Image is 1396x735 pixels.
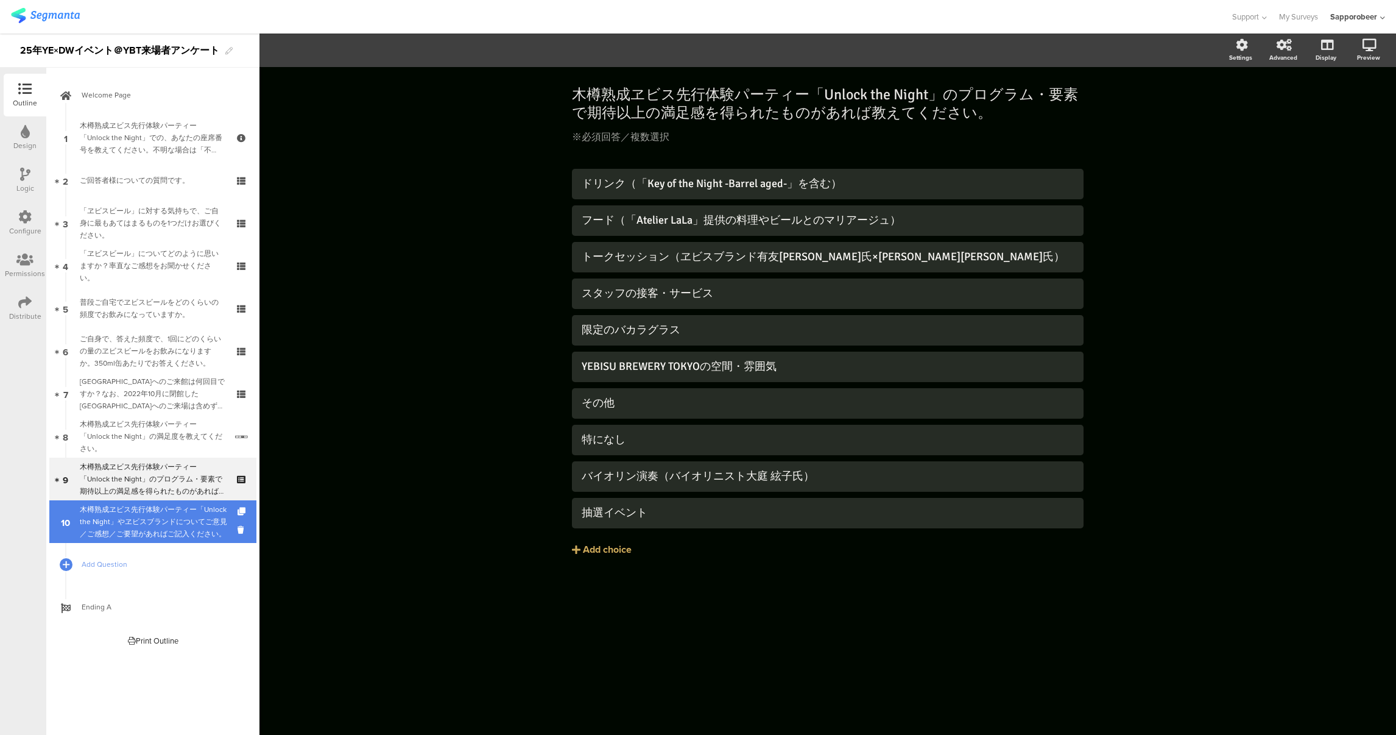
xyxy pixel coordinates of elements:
[80,174,225,186] div: ご回答者様についての質問です。
[1269,53,1297,62] div: Advanced
[582,433,1074,447] div: 特になし
[49,116,256,159] a: 1 木樽熟成ヱビス先行体験パーティー「Unlock the Night」での、あなたの座席番号を教えてください。不明な場合は「不明」とお答えください。
[49,415,256,458] a: 8 木樽熟成ヱビス先行体験パーティー「Unlock the Night」の満足度を教えてください。
[61,515,70,528] span: 10
[11,8,80,23] img: segmanta logo
[80,247,225,284] div: 「ヱビスビール」についてどのように思いますか？率直なご感想をお聞かせください。
[63,174,68,187] span: 2
[238,508,248,516] i: Duplicate
[63,472,68,486] span: 9
[582,250,1074,264] div: トークセッション（ヱビスブランド有友[PERSON_NAME]氏×[PERSON_NAME][PERSON_NAME]氏）
[16,183,34,194] div: Logic
[82,558,238,570] span: Add Question
[63,387,68,400] span: 7
[1330,11,1377,23] div: Sapporobeer
[49,244,256,287] a: 4 「ヱビスビール」についてどのように思いますか？率直なご感想をお聞かせください。
[82,601,238,613] span: Ending A
[128,635,178,647] div: Print Outline
[64,131,68,144] span: 1
[49,458,256,500] a: 9 木樽熟成ヱビス先行体験パーティー「Unlock the Night」のプログラム・要素で期待以上の満足感を得られたものがあれば教えてください。
[80,205,225,241] div: 「ヱビスビール」に対する気持ちで、ご自身に最もあてはまるものを1つだけお選びください。
[572,85,1084,122] p: 木樽熟成ヱビス先行体験パーティー「Unlock the Night」のプログラム・要素で期待以上の満足感を得られたものがあれば教えてください。
[582,323,1074,337] div: 限定のバカラグラス
[80,333,225,369] div: ご自身で、答えた頻度で、1回にどのくらいの量のヱビスビールをお飲みになりますか。350ml缶あたりでお答えください。
[49,586,256,628] a: Ending A
[49,330,256,372] a: 6 ご自身で、答えた頻度で、1回にどのくらいの量のヱビスビールをお飲みになりますか。350ml缶あたりでお答えください。
[82,89,238,101] span: Welcome Page
[20,41,219,60] div: 25年YE×DWイベント＠YBT来場者アンケート
[63,302,68,315] span: 5
[582,177,1074,191] div: ドリンク（「Key of the Night -Barrel aged-」を含む）
[80,119,225,156] div: 木樽熟成ヱビス先行体験パーティー「Unlock the Night」での、あなたの座席番号を教えてください。不明な場合は「不明」とお答えください。
[49,287,256,330] a: 5 普段ご自宅でヱビスビールをどのくらいの頻度でお飲みになっていますか。
[80,418,226,455] div: 木樽熟成ヱビス先行体験パーティー「Unlock the Night」の満足度を教えてください。
[1232,11,1259,23] span: Support
[582,506,1074,520] div: 抽選イベント
[1357,53,1380,62] div: Preview
[9,311,41,322] div: Distribute
[80,296,225,321] div: 普段ご自宅でヱビスビールをどのくらいの頻度でお飲みになっていますか。
[582,213,1074,227] div: フード（「Atelier LaLa」提供の料理やビールとのマリアージュ）
[582,469,1074,483] div: バイオリン演奏（バイオリニスト大庭 絃子氏）
[13,98,37,108] div: Outline
[5,268,45,279] div: Permissions
[80,503,230,540] div: 木樽熟成ヱビス先行体験パーティー「Unlock the Night」やヱビスブランドについてご意見／ご感想／ご要望があればご記入ください。
[572,534,1084,565] button: Add choice
[582,360,1074,374] div: YEBISU BREWERY TOKYOの空間・雰囲気
[49,372,256,415] a: 7 [GEOGRAPHIC_DATA]へのご来館は何回目ですか？なお、2022年10月に閉館した[GEOGRAPHIC_DATA]へのご来場は含めずにお答えください。
[582,396,1074,410] div: その他
[49,74,256,116] a: Welcome Page
[582,286,1074,300] div: スタッフの接客・サービス
[63,430,68,443] span: 8
[49,159,256,202] a: 2 ご回答者様についての質問です。
[49,202,256,244] a: 3 「ヱビスビール」に対する気持ちで、ご自身に最もあてはまるものを1つだけお選びください。
[80,461,225,497] div: 木樽熟成ヱビス先行体験パーティー「Unlock the Night」のプログラム・要素で期待以上の満足感を得られたものがあれば教えてください。
[583,544,632,556] div: Add choice
[1229,53,1252,62] div: Settings
[80,375,225,412] div: YEBISU BREWERY TOKYOへのご来館は何回目ですか？なお、2022年10月に閉館したヱビスビール記念館へのご来場は含めずにお答えください。
[1316,53,1336,62] div: Display
[13,140,37,151] div: Design
[63,344,68,358] span: 6
[49,500,256,543] a: 10 木樽熟成ヱビス先行体験パーティー「Unlock the Night」やヱビスブランドについてご意見／ご感想／ご要望があればご記入ください。
[63,216,68,230] span: 3
[238,524,248,536] i: Delete
[572,131,1084,144] p: ※必須回答／複数選択
[63,259,68,272] span: 4
[9,225,41,236] div: Configure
